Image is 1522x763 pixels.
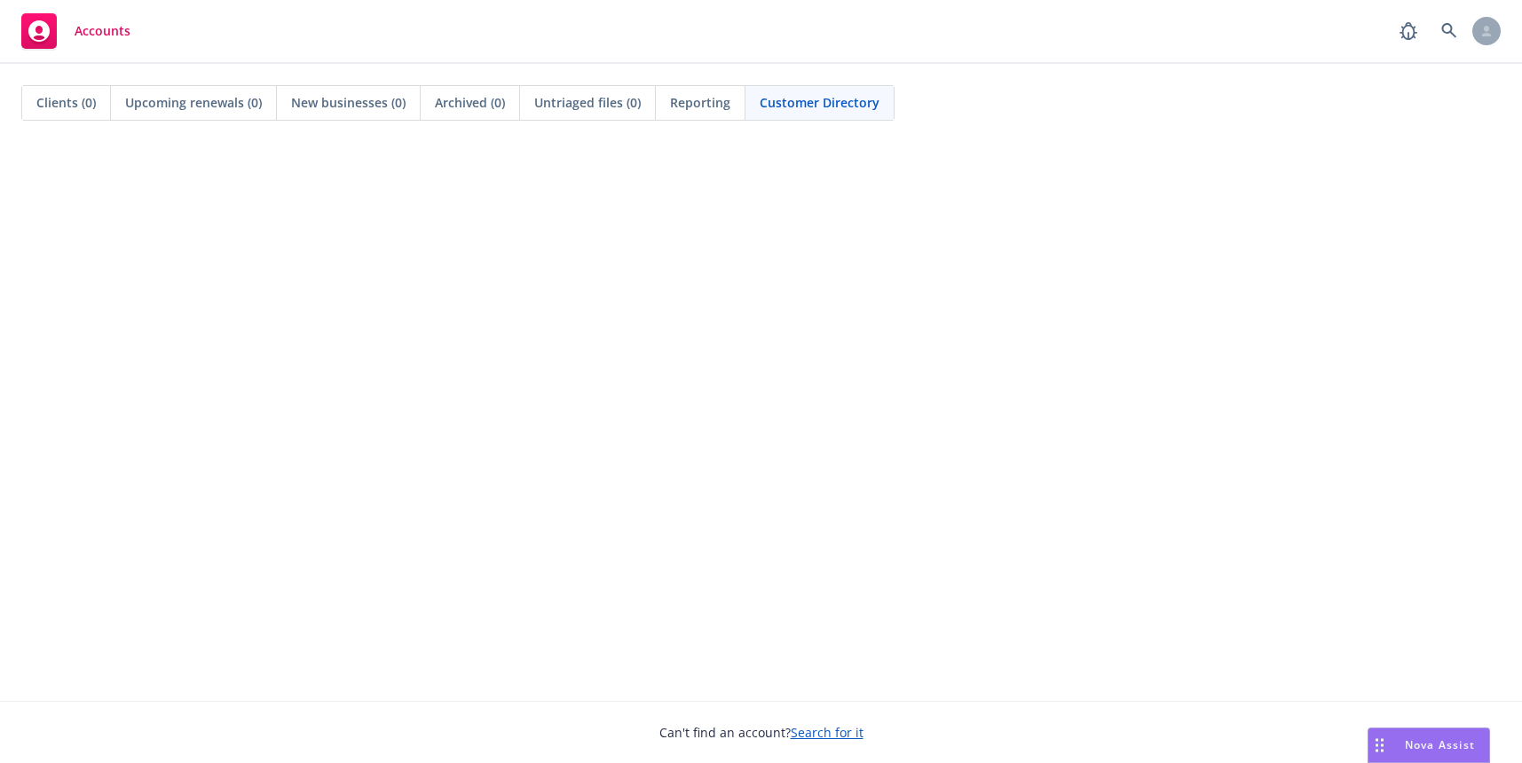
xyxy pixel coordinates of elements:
[14,6,138,56] a: Accounts
[1431,13,1467,49] a: Search
[36,93,96,112] span: Clients (0)
[75,24,130,38] span: Accounts
[670,93,730,112] span: Reporting
[1405,737,1475,752] span: Nova Assist
[291,93,406,112] span: New businesses (0)
[435,93,505,112] span: Archived (0)
[760,93,879,112] span: Customer Directory
[534,93,641,112] span: Untriaged files (0)
[1391,13,1426,49] a: Report a Bug
[125,93,262,112] span: Upcoming renewals (0)
[18,160,1504,683] iframe: Hex Dashboard 1
[1368,728,1391,762] div: Drag to move
[791,724,864,741] a: Search for it
[1368,728,1490,763] button: Nova Assist
[659,723,864,742] span: Can't find an account?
